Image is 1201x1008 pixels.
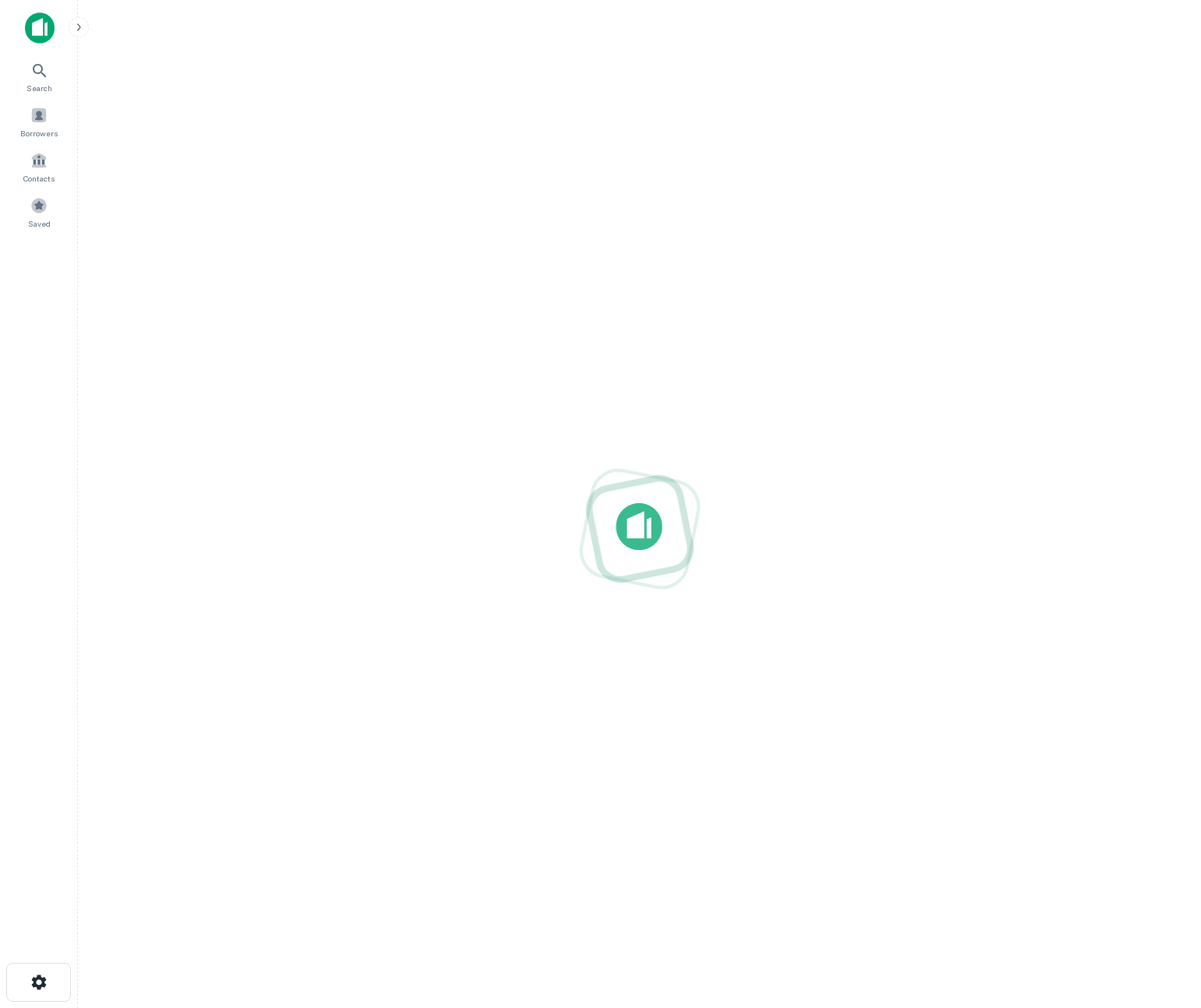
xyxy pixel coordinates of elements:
[25,12,55,44] img: capitalize-icon.png
[5,191,73,233] a: Saved
[28,217,51,230] span: Saved
[1123,883,1201,958] iframe: Chat Widget
[5,100,73,143] a: Borrowers
[20,127,58,139] span: Borrowers
[23,172,55,185] span: Contacts
[5,55,73,97] a: Search
[5,146,73,188] a: Contacts
[26,82,52,94] span: Search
